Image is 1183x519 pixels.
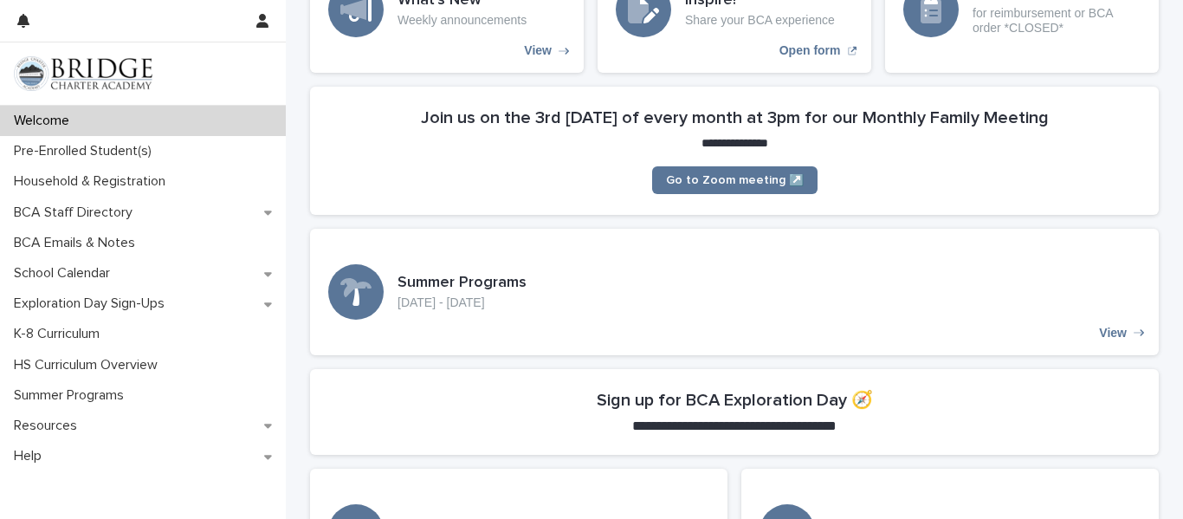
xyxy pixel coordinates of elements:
span: Go to Zoom meeting ↗️ [666,174,804,186]
h3: Summer Programs [398,274,527,293]
p: Weekly announcements [398,13,527,28]
h2: Join us on the 3rd [DATE] of every month at 3pm for our Monthly Family Meeting [421,107,1049,128]
p: Summer Programs [7,387,138,404]
p: BCA Emails & Notes [7,235,149,251]
p: View [1099,326,1127,341]
a: View [310,229,1159,355]
img: V1C1m3IdTEidaUdm9Hs0 [14,56,152,91]
p: K-8 Curriculum [7,326,113,342]
p: Household & Registration [7,173,179,190]
p: View [524,43,552,58]
p: School Calendar [7,265,124,282]
p: BCA Staff Directory [7,204,146,221]
h2: Sign up for BCA Exploration Day 🧭 [597,390,873,411]
p: Help [7,448,55,464]
p: for reimbursement or BCA order *CLOSED* [973,6,1141,36]
a: Go to Zoom meeting ↗️ [652,166,818,194]
p: Welcome [7,113,83,129]
p: Pre-Enrolled Student(s) [7,143,165,159]
p: Share your BCA experience [685,13,835,28]
p: Resources [7,418,91,434]
p: [DATE] - [DATE] [398,295,527,310]
p: Exploration Day Sign-Ups [7,295,178,312]
p: HS Curriculum Overview [7,357,171,373]
p: Open form [779,43,841,58]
